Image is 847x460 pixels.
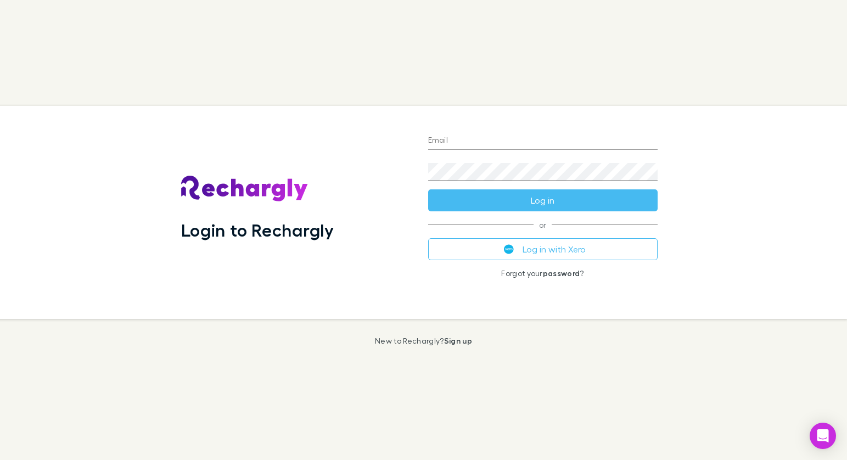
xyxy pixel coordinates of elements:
[428,269,658,278] p: Forgot your ?
[504,244,514,254] img: Xero's logo
[810,423,836,449] div: Open Intercom Messenger
[543,268,580,278] a: password
[444,336,472,345] a: Sign up
[428,238,658,260] button: Log in with Xero
[181,220,334,240] h1: Login to Rechargly
[428,189,658,211] button: Log in
[375,336,472,345] p: New to Rechargly?
[181,176,308,202] img: Rechargly's Logo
